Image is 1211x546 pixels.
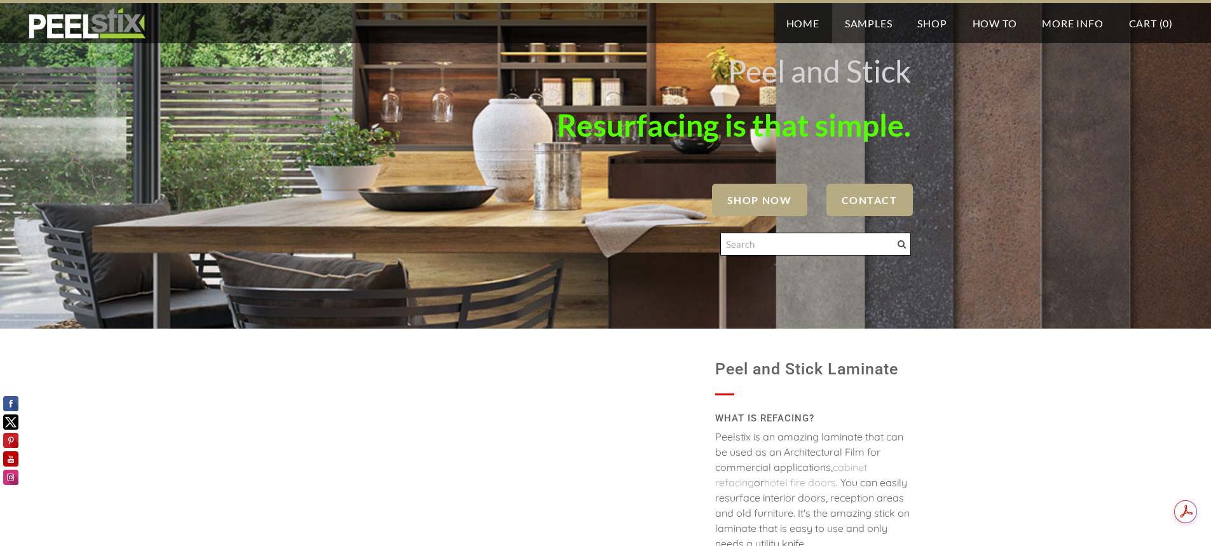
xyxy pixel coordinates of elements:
h2: WHAT IS REFACING? [715,408,911,429]
a: hotel fire doors [764,476,836,489]
font: Resurfacing is that simple. [557,107,911,143]
a: Shop [905,3,959,43]
a: Contact [826,184,913,216]
input: Search [720,233,911,256]
span: 0 [1163,17,1169,29]
a: Home [774,3,832,43]
span: Search [898,240,906,249]
a: SHOP NOW [712,184,807,216]
a: cabinet refacing [715,461,867,489]
font: Peel and Stick ​ [728,53,911,89]
img: REFACE SUPPLIES [25,8,148,39]
a: Cart (0) [1116,3,1186,43]
a: More Info [1029,3,1116,43]
a: Samples [832,3,905,43]
a: How To [960,3,1030,43]
h1: Peel and Stick Laminate [715,354,911,385]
